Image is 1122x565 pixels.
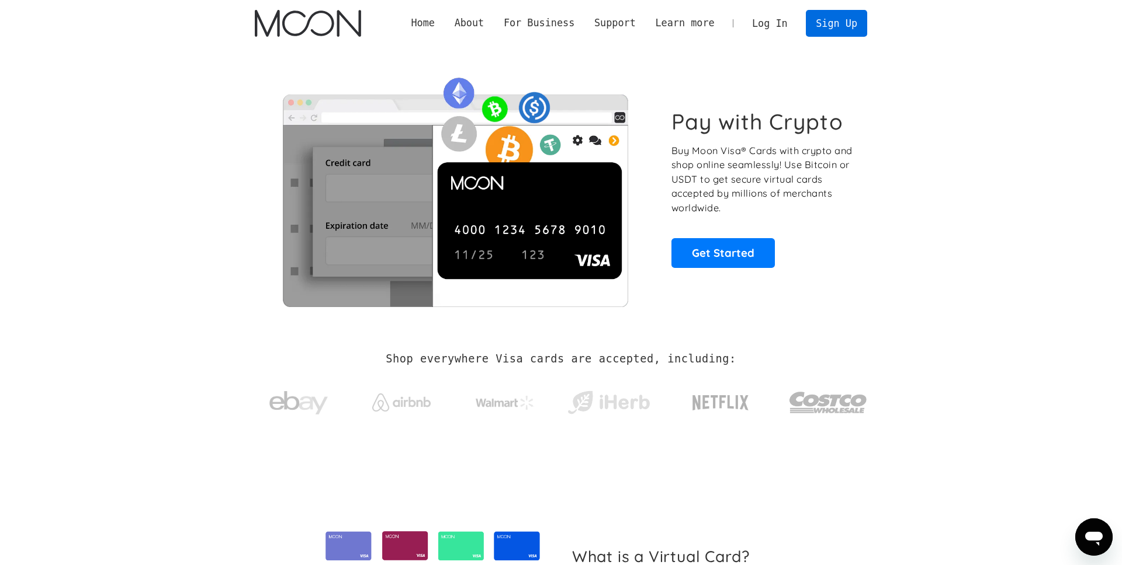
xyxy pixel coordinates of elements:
div: For Business [504,16,574,30]
div: About [455,16,484,30]
h1: Pay with Crypto [671,109,843,135]
a: iHerb [565,376,652,424]
a: Home [401,16,445,30]
div: For Business [494,16,584,30]
img: Moon Cards let you spend your crypto anywhere Visa is accepted. [255,69,655,306]
img: Costco [789,381,867,424]
img: iHerb [565,388,652,418]
div: Learn more [655,16,714,30]
img: Moon Logo [255,10,361,37]
img: Airbnb [372,393,431,411]
img: Netflix [691,388,750,417]
a: Log In [742,11,797,36]
div: About [445,16,494,30]
div: Support [584,16,645,30]
iframe: Button to launch messaging window [1075,518,1113,556]
a: Walmart [462,384,549,416]
img: ebay [269,385,328,421]
p: Buy Moon Visa® Cards with crypto and shop online seamlessly! Use Bitcoin or USDT to get secure vi... [671,144,854,215]
a: Sign Up [806,10,867,36]
a: ebay [255,373,342,427]
a: home [255,10,361,37]
div: Support [594,16,636,30]
a: Airbnb [358,382,445,417]
a: Get Started [671,238,775,267]
a: Costco [789,369,867,430]
div: Learn more [646,16,725,30]
h2: Shop everywhere Visa cards are accepted, including: [386,353,736,365]
img: Walmart [476,396,534,410]
a: Netflix [669,376,773,423]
